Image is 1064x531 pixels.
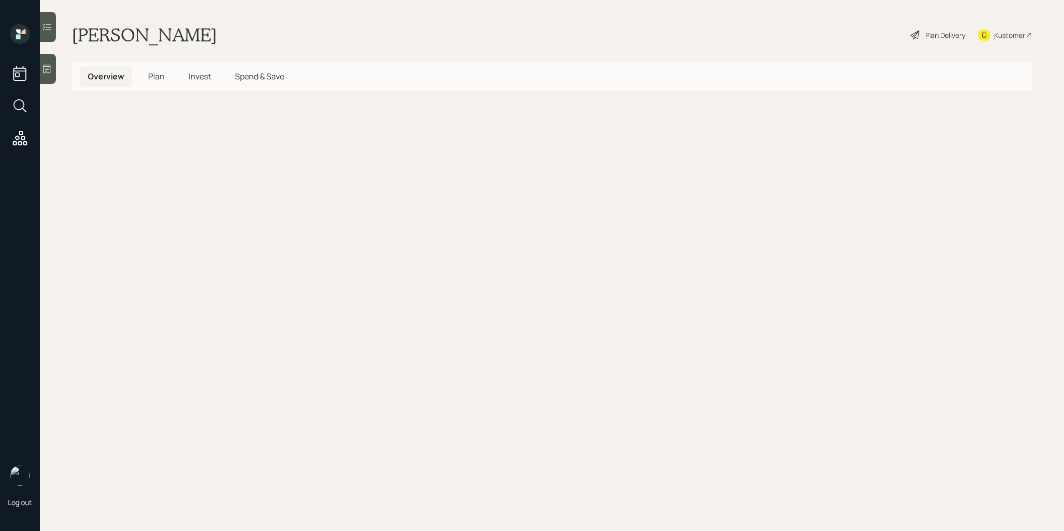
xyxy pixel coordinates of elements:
[235,71,284,82] span: Spend & Save
[8,498,32,507] div: Log out
[72,24,217,46] h1: [PERSON_NAME]
[189,71,211,82] span: Invest
[925,30,965,40] div: Plan Delivery
[10,466,30,486] img: treva-nostdahl-headshot.png
[88,71,124,82] span: Overview
[994,30,1025,40] div: Kustomer
[148,71,165,82] span: Plan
